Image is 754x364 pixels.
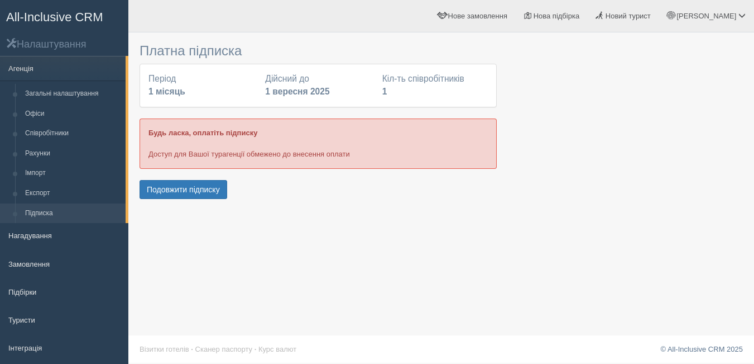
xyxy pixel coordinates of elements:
span: · [254,345,257,353]
a: Імпорт [20,163,126,183]
button: Подовжити підписку [140,180,227,199]
b: Будь ласка, оплатіть підписку [148,129,257,137]
a: Офіси [20,104,126,124]
a: Рахунки [20,144,126,164]
b: 1 місяць [148,87,185,96]
a: Співробітники [20,124,126,144]
a: Експорт [20,183,126,204]
span: All-Inclusive CRM [6,10,103,24]
a: Курс валют [258,345,296,353]
span: Нове замовлення [448,12,507,20]
a: Підписка [20,204,126,224]
a: Загальні налаштування [20,84,126,104]
a: All-Inclusive CRM [1,1,128,31]
b: 1 [382,87,387,96]
b: 1 вересня 2025 [265,87,329,96]
div: Дійсний до [260,73,376,98]
a: Візитки готелів [140,345,189,353]
a: © All-Inclusive CRM 2025 [660,345,743,353]
span: [PERSON_NAME] [676,12,736,20]
div: Доступ для Вашої турагенції обмежено до внесення оплати [140,119,497,168]
span: Нова підбірка [534,12,580,20]
h3: Платна підписка [140,44,497,58]
div: Період [143,73,260,98]
span: · [191,345,193,353]
a: Сканер паспорту [195,345,252,353]
div: Кіл-ть співробітників [377,73,493,98]
span: Новий турист [606,12,651,20]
